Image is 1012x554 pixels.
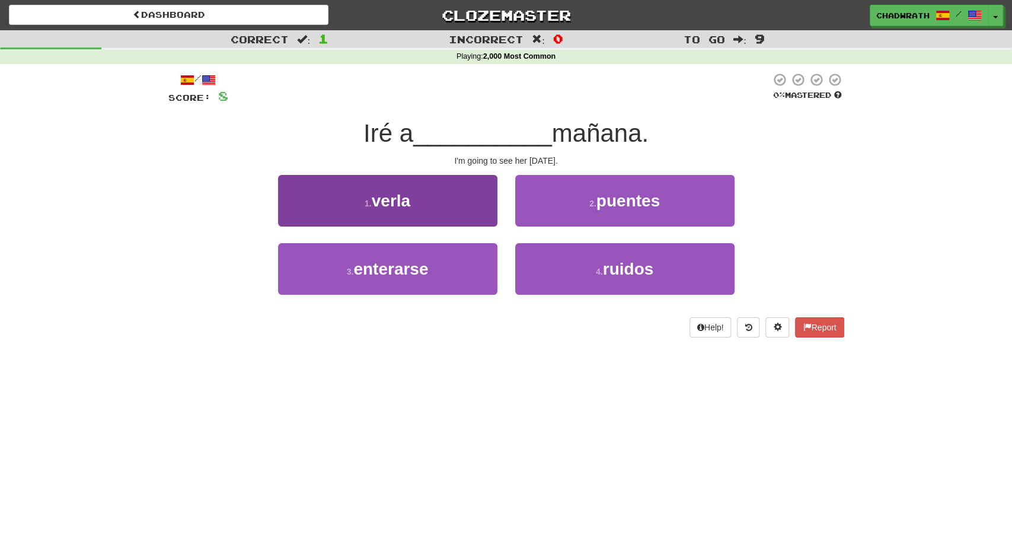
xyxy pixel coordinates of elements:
span: 0 [553,31,563,46]
small: 4 . [596,267,603,276]
span: 1 [318,31,328,46]
span: puentes [596,192,660,210]
div: Mastered [771,90,844,101]
span: ruidos [603,260,654,278]
span: : [532,34,545,44]
span: 8 [218,88,228,103]
span: Iré a [363,119,413,147]
span: / [956,9,962,18]
a: Clozemaster [346,5,666,26]
span: Chadwrath [876,10,930,21]
strong: 2,000 Most Common [483,52,556,61]
span: mañana. [552,119,649,147]
span: To go [684,33,725,45]
span: __________ [413,119,552,147]
span: : [733,34,746,44]
small: 2 . [589,199,596,208]
div: I'm going to see her [DATE]. [168,155,844,167]
button: Report [795,317,844,338]
button: Round history (alt+y) [737,317,759,338]
button: 4.ruidos [515,243,735,295]
span: 9 [755,31,765,46]
button: 1.verla [278,175,497,227]
span: Score: [168,93,211,103]
span: verla [372,192,410,210]
a: Dashboard [9,5,328,25]
small: 1 . [365,199,372,208]
a: Chadwrath / [870,5,988,26]
button: 2.puentes [515,175,735,227]
small: 3 . [347,267,354,276]
span: : [297,34,310,44]
span: Incorrect [449,33,523,45]
button: 3.enterarse [278,243,497,295]
span: enterarse [353,260,428,278]
span: Correct [231,33,289,45]
div: / [168,72,228,87]
button: Help! [689,317,732,338]
span: 0 % [773,90,785,100]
